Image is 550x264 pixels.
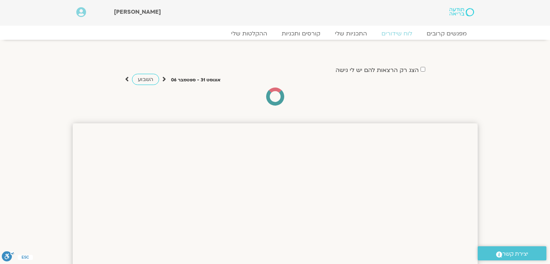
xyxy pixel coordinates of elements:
[114,8,161,16] span: [PERSON_NAME]
[138,76,153,83] span: השבוע
[478,246,546,260] a: יצירת קשר
[328,30,374,37] a: התכניות שלי
[336,67,419,73] label: הצג רק הרצאות להם יש לי גישה
[171,76,221,84] p: אוגוסט 31 - ספטמבר 06
[76,30,474,37] nav: Menu
[419,30,474,37] a: מפגשים קרובים
[132,74,159,85] a: השבוע
[224,30,274,37] a: ההקלטות שלי
[374,30,419,37] a: לוח שידורים
[274,30,328,37] a: קורסים ותכניות
[502,249,528,259] span: יצירת קשר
